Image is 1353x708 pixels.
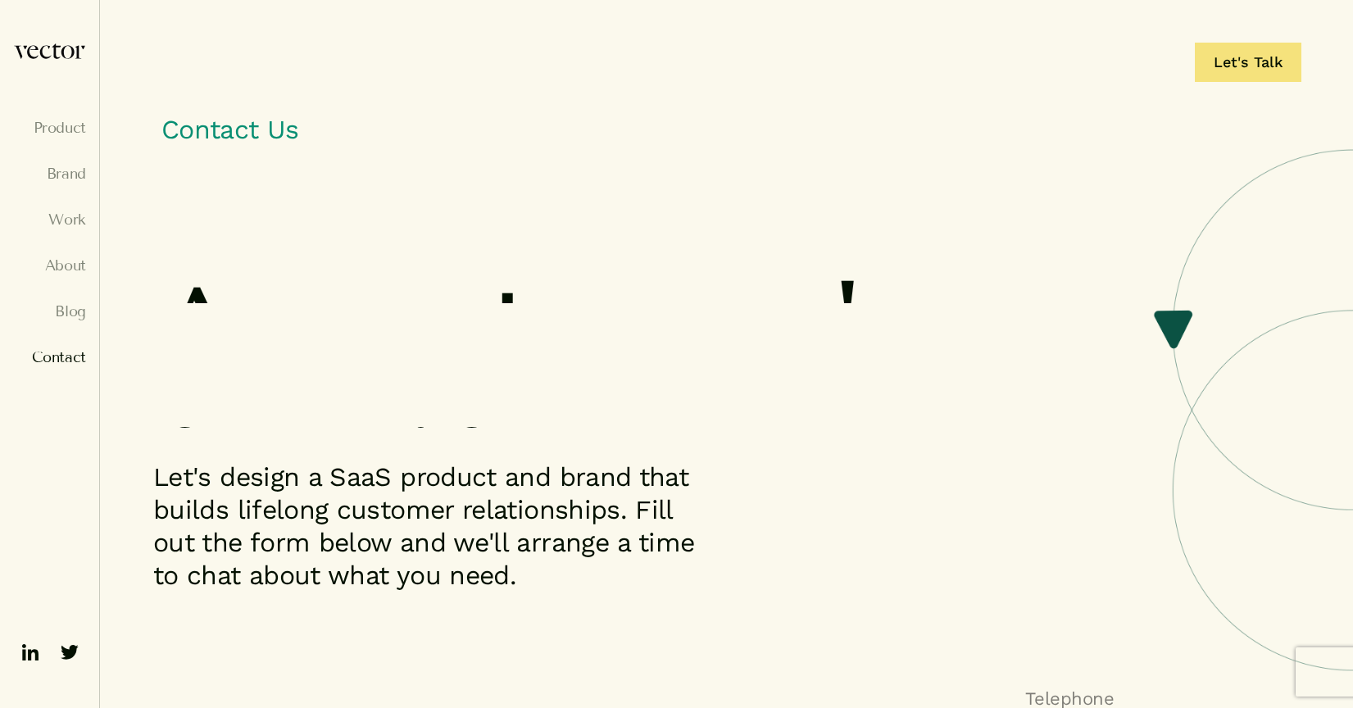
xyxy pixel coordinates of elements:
[13,303,86,320] a: Blog
[153,461,711,592] p: Let's design a SaaS product and brand that builds lifelong customer relationships. Fill out the f...
[13,120,86,136] a: Product
[13,166,86,182] a: Brand
[153,105,1300,162] h1: Contact Us
[13,211,86,228] a: Work
[1195,43,1301,82] a: Let's Talk
[17,639,43,665] img: ico-linkedin
[153,411,323,536] span: for
[13,349,86,365] a: Contact
[366,411,556,536] span: life
[13,257,86,274] a: About
[57,639,83,665] img: ico-twitter-fill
